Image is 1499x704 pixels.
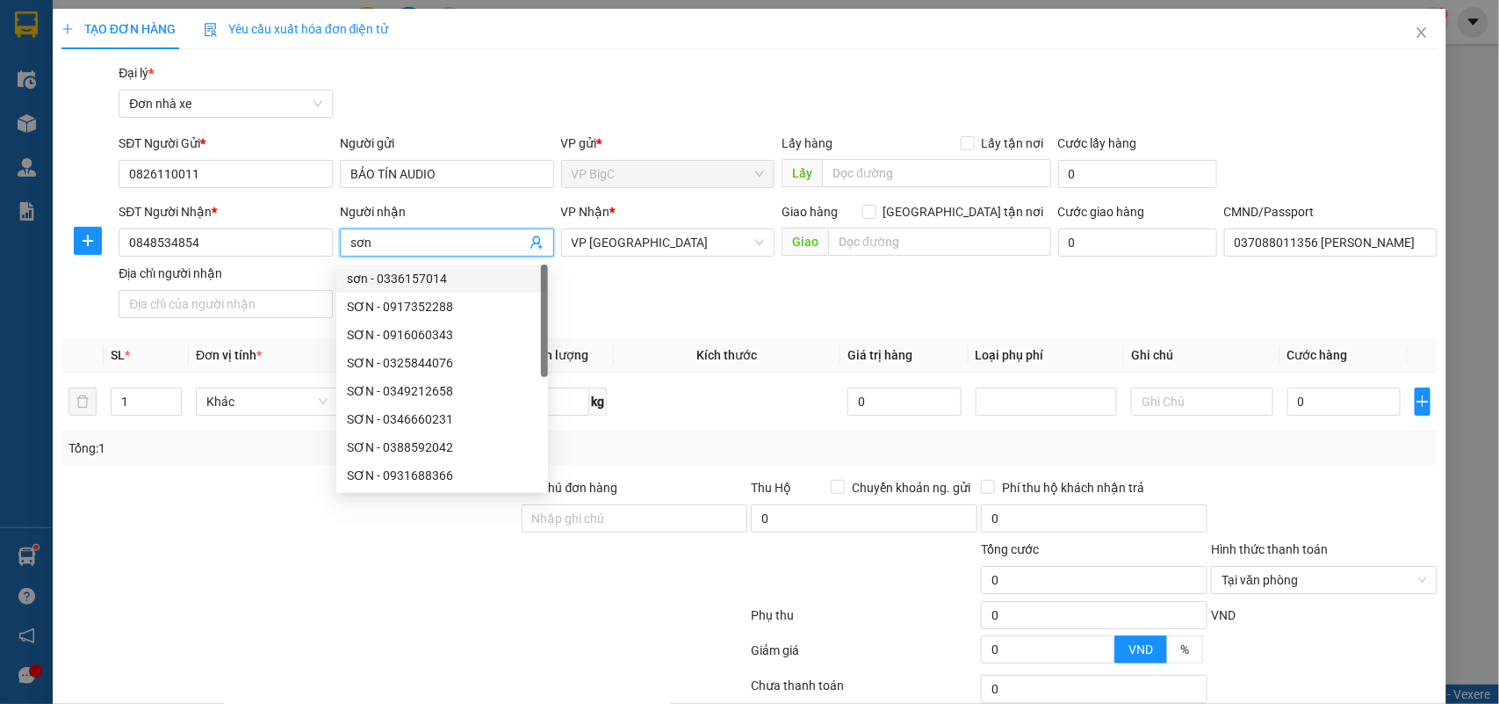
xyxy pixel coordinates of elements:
div: SƠN - 0917352288 [347,297,537,316]
th: Ghi chú [1124,338,1280,373]
button: delete [68,388,97,416]
span: Yêu cầu xuất hóa đơn điện tử [204,22,389,36]
img: icon [204,23,218,37]
input: Cước giao hàng [1058,229,1217,257]
div: Người gửi [340,134,554,153]
div: Phụ thu [750,606,980,636]
div: sơn - 0336157014 [347,269,537,288]
span: Lấy hàng [782,136,832,150]
div: SƠN - 0325844076 [347,353,537,373]
span: TẠO ĐƠN HÀNG [61,22,176,36]
div: SƠN - 0346660231 [347,410,537,429]
span: plus [61,23,74,35]
div: SƠN - 0917352288 [336,293,548,321]
div: SƠN - 0931688366 [347,466,537,485]
span: VND [1128,642,1153,657]
input: 0 [847,388,961,416]
span: % [1180,642,1189,657]
input: Địa chỉ của người nhận [119,290,333,318]
div: SƠN - 0349212658 [336,377,548,405]
input: Dọc đường [828,228,1051,256]
div: Tổng: 1 [68,439,580,458]
span: VND [1211,608,1236,622]
span: [GEOGRAPHIC_DATA] tận nơi [876,202,1051,221]
div: SƠN - 0388592042 [347,438,537,457]
span: Đơn nhà xe [129,91,322,117]
span: Chuyển khoản ng. gửi [845,478,977,497]
span: Tổng cước [981,542,1039,556]
span: Khác [206,388,328,415]
input: Dọc đường [822,159,1051,187]
div: SƠN - 0346660231 [336,405,548,433]
div: sơn - 0336157014 [336,265,548,293]
span: Phí thu hộ khách nhận trả [995,478,1151,497]
input: Cước lấy hàng [1058,160,1217,188]
button: Close [1397,9,1446,58]
span: kg [589,388,607,416]
span: Tại văn phòng [1222,567,1427,593]
li: Hotline: 19001155 [164,65,734,87]
button: plus [74,227,102,255]
div: SƠN - 0325844076 [336,349,548,377]
div: SƠN - 0931688366 [336,461,548,490]
div: CMND/Passport [1224,202,1438,221]
span: Giao [782,228,828,256]
input: Ghi Chú [1131,388,1273,416]
button: plus [1415,388,1431,416]
input: Ghi chú đơn hàng [522,504,748,533]
b: GỬI : VP BigC [22,127,169,156]
div: Địa chỉ người nhận [119,264,333,283]
span: plus [75,234,101,248]
div: Giảm giá [750,641,980,671]
label: Cước lấy hàng [1058,136,1137,150]
label: Cước giao hàng [1058,205,1145,219]
div: SƠN - 0388592042 [336,433,548,461]
span: Lấy [782,159,822,187]
span: user-add [530,236,544,250]
span: plus [1416,395,1431,409]
li: Số 10 ngõ 15 Ngọc Hồi, Q.[PERSON_NAME], [GEOGRAPHIC_DATA] [164,43,734,65]
span: close [1415,25,1429,40]
div: VP gửi [561,134,775,153]
span: Đại lý [119,66,154,80]
div: SĐT Người Gửi [119,134,333,153]
span: VP BigC [572,161,765,187]
div: SƠN - 0916060343 [336,321,548,349]
label: Hình thức thanh toán [1211,542,1328,556]
div: Người nhận [340,202,554,221]
span: Kích thước [697,348,758,362]
span: VP Ninh Bình [572,229,765,256]
th: Loại phụ phí [969,338,1125,373]
img: logo.jpg [22,22,110,110]
div: SƠN - 0916060343 [347,325,537,345]
div: SƠN - 0349212658 [347,381,537,401]
span: Giao hàng [782,205,838,219]
span: Cước hàng [1287,348,1348,362]
span: Định lượng [526,348,588,362]
span: Thu Hộ [751,481,791,495]
span: Giá trị hàng [847,348,912,362]
div: SĐT Người Nhận [119,202,333,221]
span: SL [111,348,125,362]
span: Đơn vị tính [196,348,262,362]
span: VP Nhận [561,205,610,219]
span: Lấy tận nơi [975,134,1051,153]
label: Ghi chú đơn hàng [522,481,618,495]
